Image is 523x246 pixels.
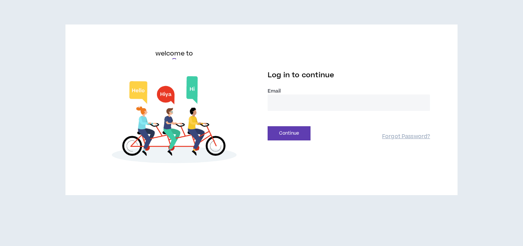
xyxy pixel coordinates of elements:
[268,126,311,140] button: Continue
[155,49,193,58] h6: welcome to
[268,88,430,94] label: Email
[268,70,334,80] span: Log in to continue
[382,133,430,140] a: Forgot Password?
[93,71,255,171] img: Welcome to Wripple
